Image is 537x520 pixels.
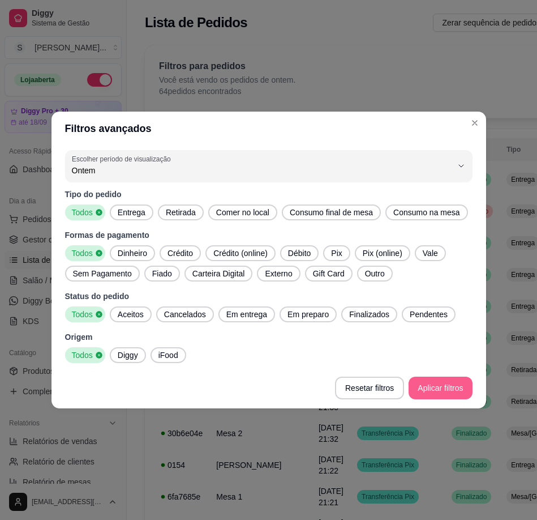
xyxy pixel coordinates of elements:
span: Carteira Digital [188,268,250,279]
label: Escolher período de visualização [72,154,174,164]
span: Ontem [72,165,452,176]
span: Em preparo [283,309,333,320]
button: Gift Card [305,266,353,282]
button: Todos [65,306,105,322]
span: Sem Pagamento [68,268,136,279]
button: Pendentes [402,306,456,322]
button: Dinheiro [110,245,155,261]
span: Todos [67,349,95,361]
span: Aceitos [113,309,148,320]
span: Crédito (online) [209,248,272,259]
span: Consumo final de mesa [285,207,377,218]
button: Consumo final de mesa [282,204,381,220]
p: Status do pedido [65,291,472,302]
span: Cancelados [160,309,210,320]
p: Origem [65,331,472,343]
span: Débito [283,248,315,259]
button: Consumo na mesa [385,204,468,220]
span: Comer no local [212,207,274,218]
span: Pendentes [405,309,452,320]
button: Aplicar filtros [409,377,472,399]
button: Entrega [110,204,153,220]
span: Outro [360,268,389,279]
span: Vale [418,248,443,259]
button: Comer no local [208,204,277,220]
button: Close [466,114,484,132]
button: Pix [323,245,350,261]
span: Todos [67,309,95,320]
button: Escolher período de visualizaçãoOntem [65,150,472,182]
span: Consumo na mesa [389,207,465,218]
span: Crédito [163,248,197,259]
button: Em preparo [280,306,337,322]
header: Filtros avançados [51,112,486,146]
button: Resetar filtros [335,377,404,399]
button: Em entrega [218,306,275,322]
span: Finalizados [345,309,394,320]
button: Todos [65,204,105,220]
button: Todos [65,245,105,261]
button: Crédito (online) [205,245,276,261]
p: Formas de pagamento [65,229,472,241]
button: Diggy [110,347,146,363]
button: Crédito [160,245,201,261]
button: Vale [415,245,446,261]
button: iFood [151,347,186,363]
span: iFood [154,349,183,361]
span: Gift Card [308,268,349,279]
span: Dinheiro [113,248,152,259]
span: Fiado [148,268,177,279]
span: Diggy [113,349,143,361]
button: Sem Pagamento [65,266,140,282]
button: Todos [65,347,105,363]
button: Finalizados [341,306,397,322]
span: Pix (online) [358,248,407,259]
span: Retirada [161,207,200,218]
button: Cancelados [156,306,214,322]
p: Tipo do pedido [65,189,472,200]
button: Externo [257,266,300,282]
button: Aceitos [110,306,152,322]
button: Outro [357,266,393,282]
span: Externo [260,268,297,279]
span: Todos [67,248,95,259]
button: Retirada [158,204,204,220]
span: Entrega [113,207,150,218]
span: Em entrega [222,309,272,320]
button: Débito [280,245,319,261]
button: Carteira Digital [184,266,253,282]
span: Pix [327,248,346,259]
button: Pix (online) [355,245,410,261]
button: Fiado [144,266,180,282]
span: Todos [67,207,95,218]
